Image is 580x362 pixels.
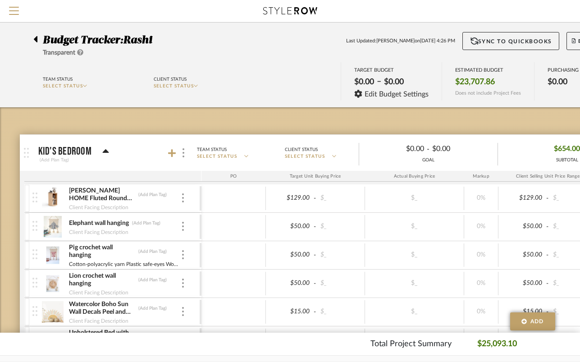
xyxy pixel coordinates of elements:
span: on [415,37,420,45]
div: $_ [318,192,362,205]
img: 3dots-v.svg [183,148,184,157]
div: Cotton-polyacrylic yarn Plastic safe-eyes Wooden stick [69,260,181,269]
div: (Add Plan Tag) [132,220,161,226]
div: PO [201,171,266,182]
span: - [427,144,429,155]
span: SELECT STATUS [43,84,83,88]
div: Markup [464,171,498,182]
img: vertical-grip.svg [32,278,37,288]
div: Upholstered Bed with Rectangular Headboard [69,329,136,345]
div: $0.00 [429,142,490,156]
span: - [545,307,550,316]
div: $_ [389,248,439,261]
span: [PERSON_NAME] [376,37,415,45]
div: (Add Plan Tag) [38,156,70,164]
img: 3dots-v.svg [182,193,184,202]
div: $50.00 [269,248,313,261]
span: SELECT STATUS [154,84,194,88]
div: Client Facing Description [69,288,129,297]
div: Target Unit Buying Price [266,171,365,182]
div: $_ [389,192,439,205]
div: $0.00 [366,142,427,156]
div: Client Status [154,75,187,83]
p: Kid's Bedroom [38,146,91,157]
div: 0% [467,277,495,290]
div: $0.00 [381,74,406,90]
img: 2e00aaa9-bd22-44aa-99c4-d99518f397a3_50x50.jpg [42,330,64,351]
img: 882e6679-bbec-4e9c-82ca-c38721abd10b_50x50.jpg [42,273,64,294]
div: [PERSON_NAME] HOME Fluted Round End Tables [69,187,136,203]
div: $50.00 [269,277,313,290]
span: $23,707.86 [455,77,495,87]
div: $_ [318,305,362,318]
div: $_ [389,220,439,233]
div: $129.00 [269,192,313,205]
span: [DATE] 4:26 PM [420,37,455,45]
div: SUBTOTAL [554,157,580,164]
div: $_ [318,248,362,261]
div: $50.00 [501,220,545,233]
div: $_ [389,305,439,318]
button: Sync to QuickBooks [462,32,559,50]
div: Client Status [285,146,318,154]
div: TARGET BUDGET [354,67,429,73]
div: Client Facing Description [69,228,129,237]
div: $50.00 [501,277,545,290]
img: 46664f85-6e18-44d7-aeee-242937fbf0ff_50x50.jpg [42,244,64,266]
div: $15.00 [269,305,313,318]
span: Rashi [123,35,152,46]
img: 3dots-v.svg [182,222,184,231]
div: Client Facing Description [69,203,129,212]
div: Elephant wall hanging [69,219,129,228]
div: 0% [467,192,495,205]
span: $654.00 [554,142,580,156]
div: Team Status [43,75,73,83]
div: $_ [389,277,439,290]
div: Watercolor Boho Sun Wall Decals Peel and Stick [69,300,136,316]
span: Last Updated: [346,37,376,45]
span: $0.00 [548,77,567,87]
span: Edit Budget Settings [365,90,429,98]
div: $50.00 [269,220,313,233]
span: - [545,222,550,231]
span: - [545,251,550,260]
span: - [312,279,318,288]
div: Pig crochet wall hanging [69,243,136,260]
p: Total Project Summary [370,338,452,350]
img: vertical-grip.svg [32,249,37,259]
div: Client Facing Description [69,316,129,325]
img: 3dots-v.svg [182,307,184,316]
div: $0.00 [352,74,377,90]
span: - [312,222,318,231]
span: Add [530,317,544,325]
div: Team Status [197,146,227,154]
div: $_ [318,277,362,290]
p: $25,093.10 [477,338,517,350]
div: ESTIMATED BUDGET [455,67,521,73]
img: 3dots-v.svg [182,250,184,259]
img: c6e92f87-20cc-4918-9f93-5bd30210296a_50x50.jpg [42,188,64,209]
div: (Add Plan Tag) [138,305,167,312]
span: Transparent [43,50,75,56]
span: - [312,194,318,203]
div: (Add Plan Tag) [138,248,167,255]
div: 0% [467,248,495,261]
div: 0% [467,220,495,233]
img: 3dots-v.svg [182,279,184,288]
span: – [377,77,381,90]
img: vertical-grip.svg [32,221,37,231]
span: - [312,307,318,316]
div: $129.00 [501,192,545,205]
div: Actual Buying Price [365,171,464,182]
span: SELECT STATUS [197,153,237,160]
button: Add [510,312,555,330]
span: - [312,251,318,260]
div: $50.00 [501,248,545,261]
span: Does not include Project Fees [455,90,521,96]
div: 0% [467,305,495,318]
img: a3eb87c9-2e67-46e9-9645-d93187b028a6_50x50.jpg [42,216,64,238]
span: - [545,279,550,288]
img: 6040a25a-343b-4ab6-9d68-cf56022ed94a_50x50.jpg [42,301,64,323]
div: $15.00 [501,305,545,318]
div: $_ [318,220,362,233]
